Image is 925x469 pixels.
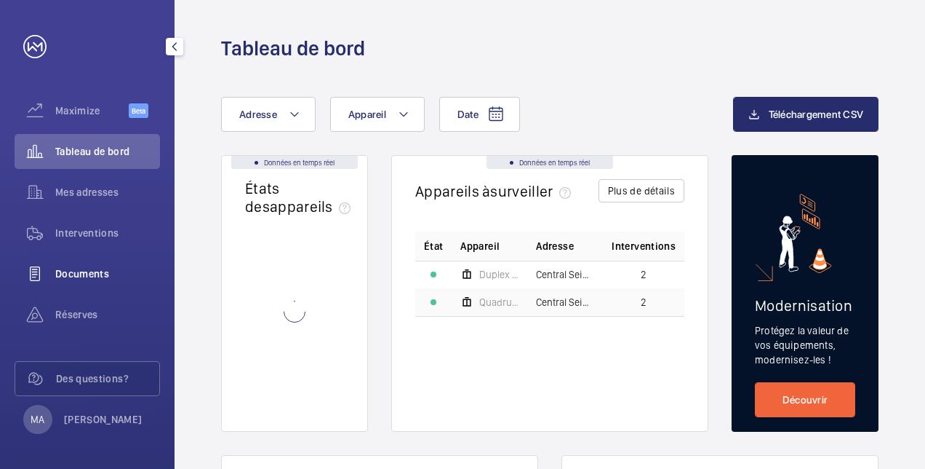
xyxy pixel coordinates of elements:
[460,239,500,253] span: Appareil
[612,239,676,253] span: Interventions
[479,269,518,280] span: Duplex Seine MC igh
[415,182,577,200] h2: Appareils à
[55,307,160,322] span: Réserves
[270,197,356,216] span: appareils
[64,412,143,427] p: [PERSON_NAME]
[55,267,160,281] span: Documents
[239,109,277,120] span: Adresse
[55,226,160,240] span: Interventions
[31,412,44,427] p: MA
[779,194,832,273] img: marketing-card.svg
[424,239,443,253] p: État
[536,297,594,307] span: Central Seine - [STREET_ADDRESS]
[755,323,855,367] p: Protégez la valeur de vos équipements, modernisez-les !
[348,109,386,120] span: Appareil
[598,179,684,202] button: Plus de détails
[536,269,594,280] span: Central Seine - [STREET_ADDRESS]
[733,97,879,132] button: Téléchargement CSV
[55,144,160,159] span: Tableau de bord
[479,297,518,307] span: Quadruplex Seine C
[457,109,478,120] span: Date
[486,156,613,169] div: Données en temps réel
[221,97,316,132] button: Adresse
[769,109,864,120] span: Téléchargement CSV
[439,97,520,132] button: Date
[330,97,425,132] button: Appareil
[55,103,129,118] span: Maximize
[755,296,855,315] h2: Modernisation
[641,297,646,307] span: 2
[755,382,855,417] a: Découvrir
[221,35,365,62] h1: Tableau de bord
[55,185,160,200] span: Mes adresses
[245,179,356,216] h2: États des
[231,156,358,169] div: Données en temps réel
[536,239,573,253] span: Adresse
[490,182,576,200] span: surveiller
[56,371,159,386] span: Des questions?
[129,103,148,118] span: Beta
[641,269,646,280] span: 2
